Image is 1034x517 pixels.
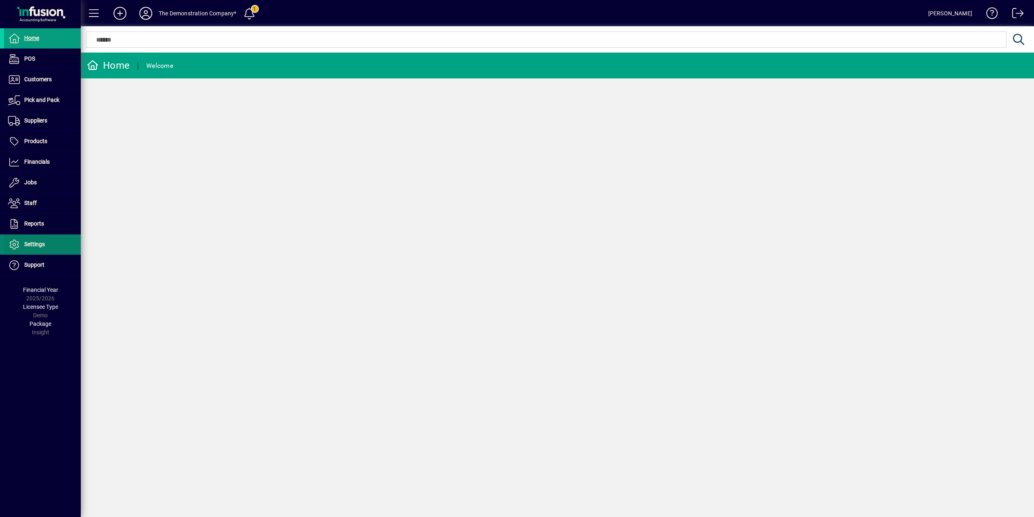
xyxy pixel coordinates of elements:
[4,90,81,110] a: Pick and Pack
[4,131,81,152] a: Products
[4,255,81,275] a: Support
[24,262,44,268] span: Support
[24,138,47,144] span: Products
[24,76,52,82] span: Customers
[24,158,50,165] span: Financials
[980,2,998,28] a: Knowledge Base
[4,173,81,193] a: Jobs
[24,200,37,206] span: Staff
[24,55,35,62] span: POS
[146,59,173,72] div: Welcome
[24,179,37,186] span: Jobs
[928,7,972,20] div: [PERSON_NAME]
[87,59,130,72] div: Home
[107,6,133,21] button: Add
[4,193,81,213] a: Staff
[4,111,81,131] a: Suppliers
[4,214,81,234] a: Reports
[133,6,159,21] button: Profile
[23,304,58,310] span: Licensee Type
[24,35,39,41] span: Home
[24,241,45,247] span: Settings
[24,117,47,124] span: Suppliers
[4,49,81,69] a: POS
[4,234,81,255] a: Settings
[4,152,81,172] a: Financials
[4,70,81,90] a: Customers
[24,97,59,103] span: Pick and Pack
[23,287,58,293] span: Financial Year
[1006,2,1024,28] a: Logout
[159,7,237,20] div: The Demonstration Company*
[24,220,44,227] span: Reports
[29,321,51,327] span: Package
